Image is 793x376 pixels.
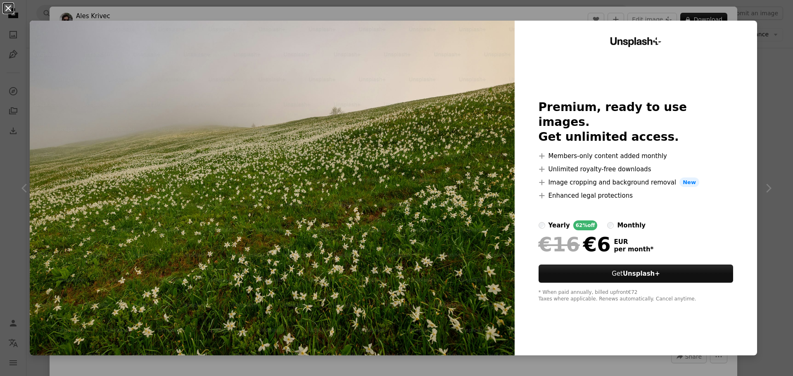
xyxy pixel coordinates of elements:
[679,177,699,187] span: New
[539,191,734,201] li: Enhanced legal protections
[539,289,734,303] div: * When paid annually, billed upfront €72 Taxes where applicable. Renews automatically. Cancel any...
[607,222,614,229] input: monthly
[539,234,580,255] span: €16
[617,220,646,230] div: monthly
[614,238,654,246] span: EUR
[623,270,660,277] strong: Unsplash+
[539,222,545,229] input: yearly62%off
[539,151,734,161] li: Members-only content added monthly
[539,164,734,174] li: Unlimited royalty-free downloads
[539,100,734,144] h2: Premium, ready to use images. Get unlimited access.
[573,220,598,230] div: 62% off
[614,246,654,253] span: per month *
[539,177,734,187] li: Image cropping and background removal
[539,265,734,283] button: GetUnsplash+
[539,234,611,255] div: €6
[548,220,570,230] div: yearly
